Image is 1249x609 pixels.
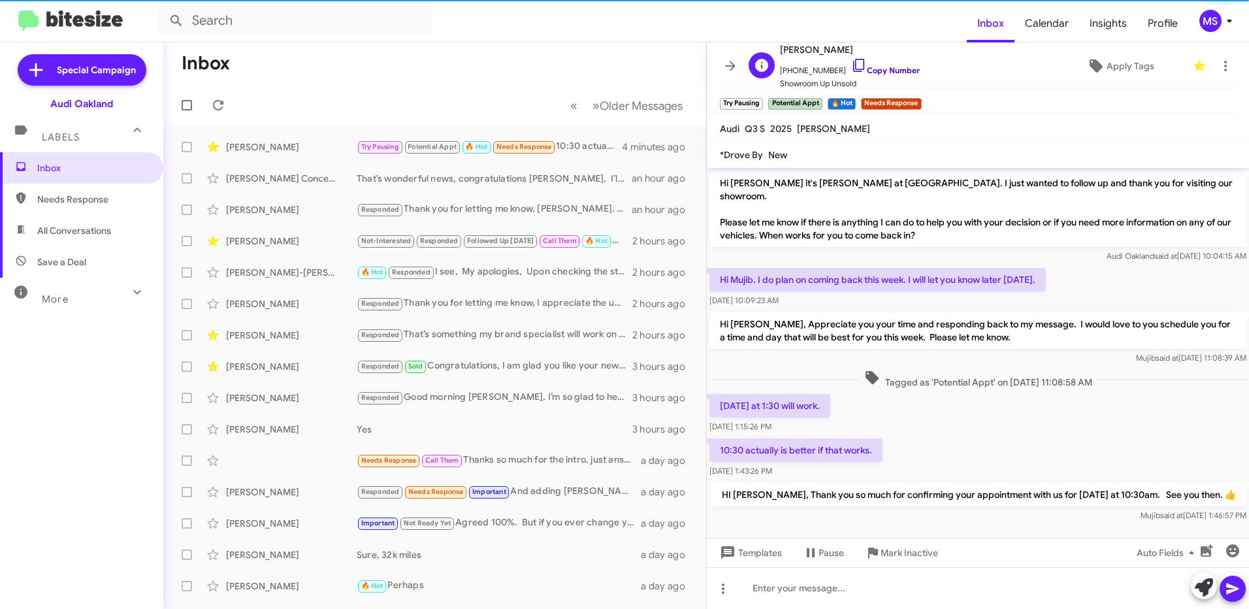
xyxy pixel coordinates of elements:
span: Q3 S [745,123,765,135]
span: Responded [361,205,400,214]
span: Needs Response [496,142,552,151]
div: Good morning [PERSON_NAME], My apologies as I was out of office for the past couple of days. Did ... [357,233,632,248]
span: Special Campaign [57,63,136,76]
div: 2 hours ago [632,235,696,248]
span: » [592,97,600,114]
div: Audi Oakland [50,97,113,110]
p: HI [PERSON_NAME], Thank you so much for confirming your appointment with us for [DATE] at 10:30am... [711,483,1246,506]
span: Important [361,519,395,527]
span: Responded [420,237,459,245]
a: Inbox [967,5,1014,42]
span: [PERSON_NAME] [780,42,920,58]
div: a day ago [641,548,696,561]
span: Needs Response [361,456,417,465]
button: Templates [707,541,792,565]
p: [DATE] at 1:30 will work. [709,394,830,418]
span: Needs Response [408,487,464,496]
div: 10:30 actually is better if that works. [357,139,622,154]
div: And adding [PERSON_NAME] here who is also a cofounder and can help :) [357,484,641,499]
div: [PERSON_NAME] [226,580,357,593]
span: Insights [1079,5,1137,42]
div: I see, My apologies, Upon checking the status of the vehicle, It seems like the vehicle was sold. [357,265,632,280]
p: Hi Mujib. I do plan on coming back this week. I will let you know later [DATE]. [709,268,1046,291]
span: Not-Interested [361,237,412,245]
span: 🔥 Hot [465,142,487,151]
span: Try Pausing [361,142,399,151]
div: 2 hours ago [632,266,696,279]
div: an hour ago [632,172,696,185]
input: Search [158,5,432,37]
span: said at [1154,251,1177,261]
div: Agreed 100%. But if you ever change you mind, please do not hesitate to reach out. I’m here to help. [357,516,641,531]
span: said at [1156,353,1178,363]
a: Profile [1137,5,1188,42]
div: Thank you for letting me know, I appreciate the update. If you have another vehicle in mind or so... [357,296,632,311]
p: Hi [PERSON_NAME], Appreciate you your time and responding back to my message. I would love to you... [709,312,1246,349]
div: [PERSON_NAME] Concepts Llc [226,172,357,185]
span: [PHONE_NUMBER] [780,58,920,77]
div: [PERSON_NAME] [226,391,357,404]
div: [PERSON_NAME] [226,297,357,310]
div: Thank you for letting me know, [PERSON_NAME]. I appreciate you already coming in. I’d love to per... [357,202,632,217]
span: « [570,97,577,114]
span: All Conversations [37,224,111,237]
button: MS [1188,10,1235,32]
span: [DATE] 1:15:26 PM [709,421,771,431]
span: Call Them [425,456,459,465]
span: *Drove By [720,149,763,161]
span: Inbox [37,161,148,174]
span: Auto Fields [1137,541,1199,565]
small: 🔥 Hot [828,98,856,110]
span: Audi [720,123,739,135]
span: 2025 [770,123,792,135]
div: That’s something my brand specialist will work on together with one of my sales managers, and the... [357,327,632,342]
span: Responded [392,268,430,276]
div: 3 hours ago [632,360,696,373]
span: [PERSON_NAME] [797,123,870,135]
div: a day ago [641,454,696,467]
a: Calendar [1014,5,1079,42]
div: [PERSON_NAME] [226,486,357,499]
div: Yes [357,423,632,436]
div: [PERSON_NAME] [226,360,357,373]
small: Potential Appt [768,98,822,110]
div: [PERSON_NAME] [226,203,357,216]
span: Templates [717,541,782,565]
div: 2 hours ago [632,329,696,342]
p: 10:30 actually is better if that works. [709,438,883,462]
p: Hi [PERSON_NAME] it's [PERSON_NAME] at [GEOGRAPHIC_DATA]. I just wanted to follow up and thank yo... [709,171,1246,247]
span: [DATE] 1:43:26 PM [709,466,772,476]
div: 4 minutes ago [622,140,696,154]
span: Older Messages [600,99,683,113]
nav: Page navigation example [563,92,690,119]
span: said at [1160,510,1183,520]
div: Sure, 32k miles [357,548,641,561]
span: More [42,293,69,305]
button: Pause [792,541,854,565]
span: Not Ready Yet [404,519,451,527]
div: a day ago [641,486,696,499]
div: 3 hours ago [632,391,696,404]
span: Responded [361,393,400,402]
span: Needs Response [37,193,148,206]
div: Congratulations, I am glad you like your new vehicle and wish you many many happy miles. Let me k... [357,359,632,374]
span: Pause [819,541,844,565]
span: Mujib [DATE] 11:08:39 AM [1136,353,1246,363]
span: Audi Oakland [DATE] 10:04:15 AM [1107,251,1246,261]
span: Sold [408,362,423,370]
span: 🔥 Hot [361,582,383,590]
span: Showroom Up Unsold [780,77,920,90]
span: 🔥 Hot [361,268,383,276]
span: 🔥 Hot [585,237,608,245]
span: Responded [361,331,400,339]
div: [PERSON_NAME] [226,548,357,561]
button: Apply Tags [1054,54,1186,78]
span: Labels [42,131,80,143]
span: New [768,149,787,161]
div: [PERSON_NAME] [226,235,357,248]
div: MS [1199,10,1222,32]
span: Responded [361,362,400,370]
span: Responded [361,487,400,496]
